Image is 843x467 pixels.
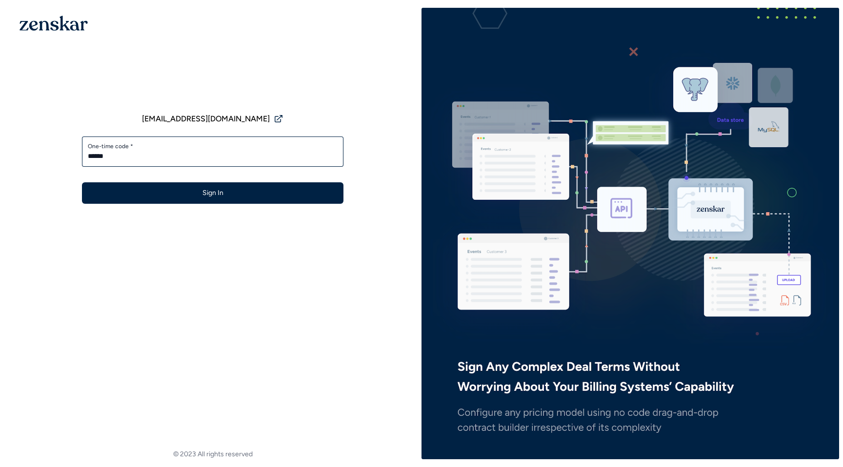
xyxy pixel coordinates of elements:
[4,449,421,459] footer: © 2023 All rights reserved
[82,182,343,204] button: Sign In
[142,113,270,125] span: [EMAIL_ADDRESS][DOMAIN_NAME]
[20,16,88,31] img: 1OGAJ2xQqyY4LXKgY66KYq0eOWRCkrZdAb3gUhuVAqdWPZE9SRJmCz+oDMSn4zDLXe31Ii730ItAGKgCKgCCgCikA4Av8PJUP...
[88,142,338,150] label: One-time code *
